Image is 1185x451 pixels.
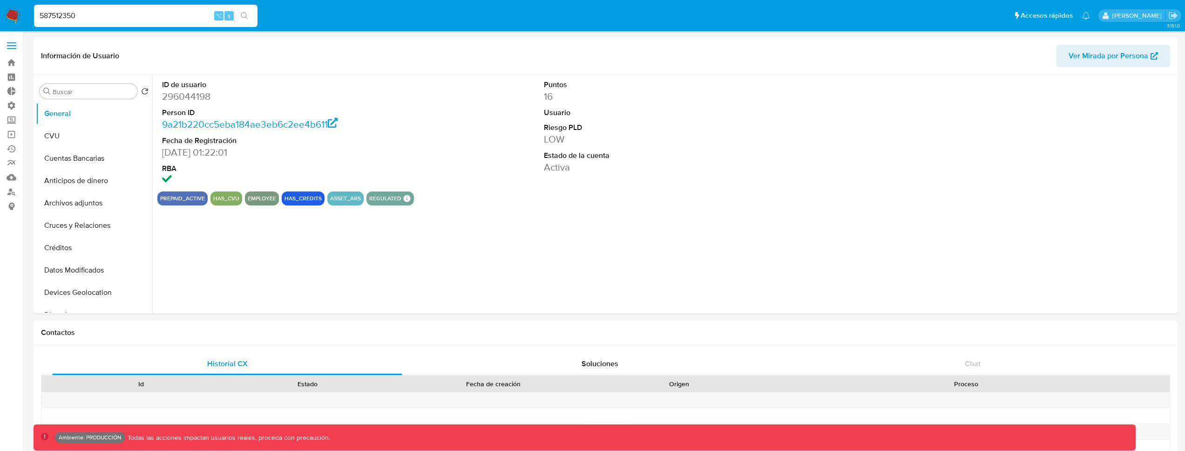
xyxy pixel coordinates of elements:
[59,436,122,439] p: Ambiente: PRODUCCIÓN
[41,328,1170,337] h1: Contactos
[369,197,401,200] button: regulated
[41,51,119,61] h1: Información de Usuario
[284,197,322,200] button: has_credits
[160,197,205,200] button: prepaid_active
[162,90,407,103] dd: 296044198
[1168,11,1178,20] a: Salir
[248,197,276,200] button: employee
[162,108,407,118] dt: Person ID
[36,102,152,125] button: General
[582,358,618,369] span: Soluciones
[1056,45,1170,67] button: Ver Mirada por Persona
[36,214,152,237] button: Cruces y Relaciones
[544,150,789,161] dt: Estado de la cuenta
[231,379,385,389] div: Estado
[769,379,1163,389] div: Proceso
[43,88,51,95] button: Buscar
[36,125,152,147] button: CVU
[162,80,407,90] dt: ID de usuario
[544,80,789,90] dt: Puntos
[544,90,789,103] dd: 16
[64,379,218,389] div: Id
[1021,11,1073,20] span: Accesos rápidos
[36,192,152,214] button: Archivos adjuntos
[36,304,152,326] button: Direcciones
[544,161,789,174] dd: Activa
[544,123,789,133] dt: Riesgo PLD
[162,136,407,146] dt: Fecha de Registración
[162,146,407,159] dd: [DATE] 01:22:01
[398,379,589,389] div: Fecha de creación
[36,281,152,304] button: Devices Geolocation
[36,237,152,259] button: Créditos
[235,9,254,22] button: search-icon
[34,10,257,22] input: Buscar usuario o caso...
[544,133,789,146] dd: LOW
[125,433,330,442] p: Todas las acciones impactan usuarios reales, proceda con precaución.
[207,358,248,369] span: Historial CX
[603,379,756,389] div: Origen
[53,88,134,96] input: Buscar
[162,164,407,174] dt: RBA
[36,259,152,281] button: Datos Modificados
[228,11,230,20] span: s
[544,108,789,118] dt: Usuario
[36,147,152,170] button: Cuentas Bancarias
[1082,12,1090,20] a: Notificaciones
[1112,11,1165,20] p: kevin.palacios@mercadolibre.com
[162,117,338,131] a: 9a21b220cc5eba184ae3eb6c2ee4b611
[1069,45,1148,67] span: Ver Mirada por Persona
[330,197,361,200] button: asset_ars
[141,88,149,98] button: Volver al orden por defecto
[213,197,239,200] button: has_cvu
[36,170,152,192] button: Anticipos de dinero
[965,358,981,369] span: Chat
[215,11,222,20] span: ⌥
